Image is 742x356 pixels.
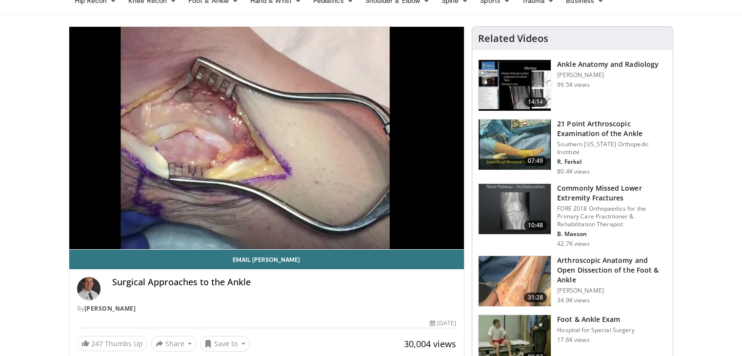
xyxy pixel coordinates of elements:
[77,277,100,300] img: Avatar
[557,315,634,324] h3: Foot & Ankle Exam
[69,250,464,269] a: Email [PERSON_NAME]
[557,297,589,304] p: 34.9K views
[557,287,667,295] p: [PERSON_NAME]
[112,277,457,288] h4: Surgical Approaches to the Ankle
[557,81,589,89] p: 99.5K views
[557,336,589,344] p: 17.6K views
[77,304,457,313] div: By
[478,33,548,44] h4: Related Videos
[557,183,667,203] h3: Commonly Missed Lower Extremity Fractures
[478,59,667,111] a: 14:14 Ankle Anatomy and Radiology [PERSON_NAME] 99.5K views
[479,256,551,307] img: widescreen_open_anatomy_100000664_3.jpg.150x105_q85_crop-smart_upscale.jpg
[524,156,547,166] span: 07:49
[557,205,667,228] p: FORE 2018 Orthopaedics for the Primary Care Practitioner & Rehabilitation Therapist
[557,240,589,248] p: 42.7K views
[478,256,667,307] a: 31:28 Arthroscopic Anatomy and Open Dissection of the Foot & Ankle [PERSON_NAME] 34.9K views
[84,304,136,313] a: [PERSON_NAME]
[404,338,456,350] span: 30,004 views
[479,184,551,235] img: 4aa379b6-386c-4fb5-93ee-de5617843a87.150x105_q85_crop-smart_upscale.jpg
[557,256,667,285] h3: Arthroscopic Anatomy and Open Dissection of the Foot & Ankle
[91,339,103,348] span: 247
[479,60,551,111] img: d079e22e-f623-40f6-8657-94e85635e1da.150x105_q85_crop-smart_upscale.jpg
[524,293,547,302] span: 31:28
[524,220,547,230] span: 10:48
[557,326,634,334] p: Hospital for Special Surgery
[557,71,659,79] p: [PERSON_NAME]
[524,97,547,107] span: 14:14
[151,336,197,352] button: Share
[557,230,667,238] p: B. Maxson
[69,27,464,250] video-js: Video Player
[478,183,667,248] a: 10:48 Commonly Missed Lower Extremity Fractures FORE 2018 Orthopaedics for the Primary Care Pract...
[557,59,659,69] h3: Ankle Anatomy and Radiology
[430,319,456,328] div: [DATE]
[557,140,667,156] p: Southern [US_STATE] Orthopedic Institute
[557,119,667,138] h3: 21 Point Arthroscopic Examination of the Ankle
[479,119,551,170] img: d2937c76-94b7-4d20-9de4-1c4e4a17f51d.150x105_q85_crop-smart_upscale.jpg
[478,119,667,176] a: 07:49 21 Point Arthroscopic Examination of the Ankle Southern [US_STATE] Orthopedic Institute R. ...
[557,168,589,176] p: 80.4K views
[200,336,250,352] button: Save to
[557,158,667,166] p: R. Ferkel
[77,336,147,351] a: 247 Thumbs Up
